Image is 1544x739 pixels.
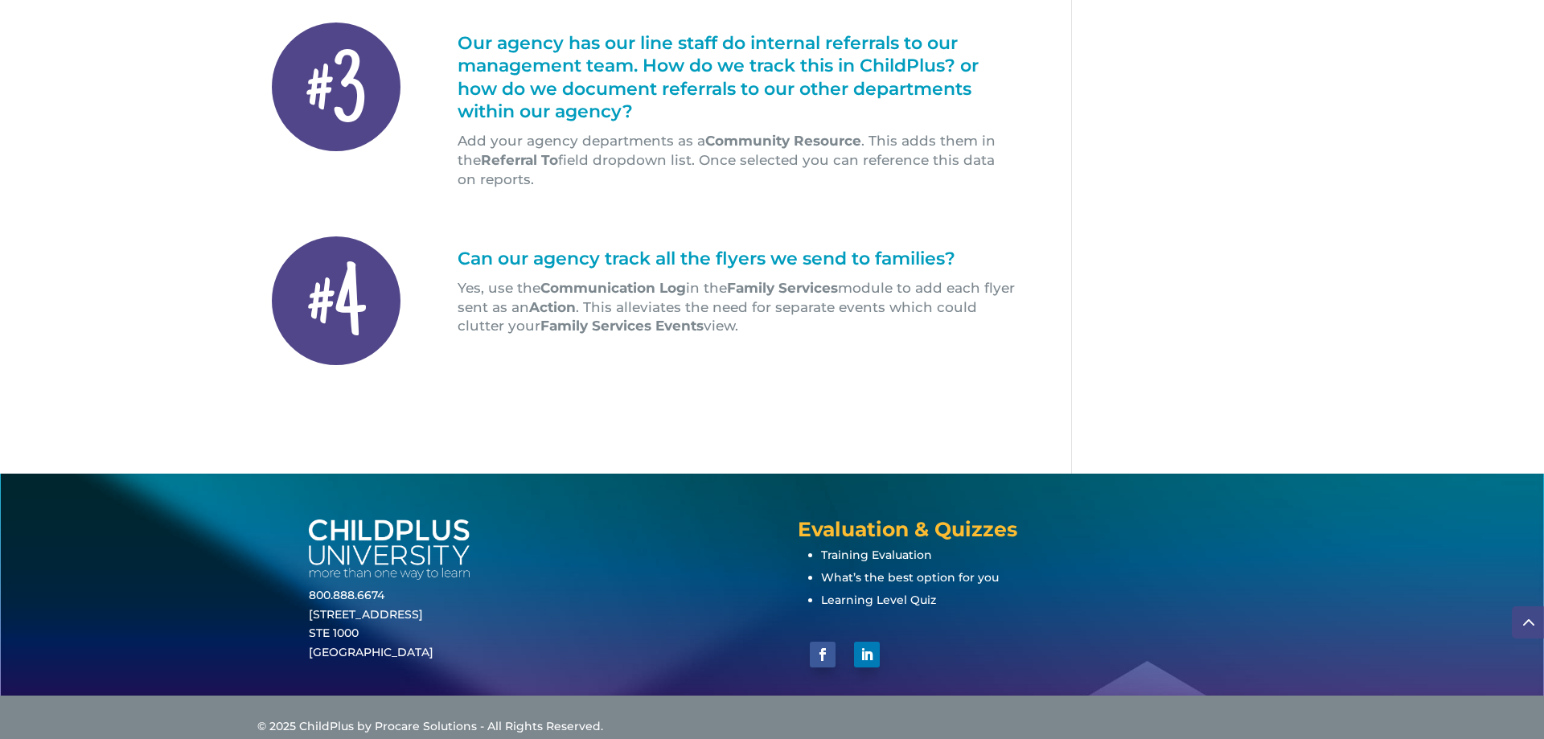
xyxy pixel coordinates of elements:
[458,279,1016,336] p: Yes, use the in the module to add each flyer sent as an . This alleviates the need for separate e...
[821,548,932,562] a: Training Evaluation
[309,607,433,660] a: [STREET_ADDRESS]STE 1000[GEOGRAPHIC_DATA]
[798,519,1235,548] h4: Evaluation & Quizzes
[257,717,1287,737] div: © 2025 ChildPlus by Procare Solutions - All Rights Reserved.
[309,519,470,580] img: white-cpu-wordmark
[458,132,1016,189] p: Add your agency departments as a . This adds them in the field dropdown list. Once selected you c...
[272,23,400,151] div: #3
[854,642,880,667] a: Follow on LinkedIn
[458,248,1016,279] h1: Can our agency track all the flyers we send to families?
[540,318,704,334] strong: Family Services Events
[540,280,686,296] strong: Communication Log
[810,642,836,667] a: Follow on Facebook
[481,152,558,168] strong: Referral To
[821,593,936,607] a: Learning Level Quiz
[727,280,838,296] strong: Family Services
[821,570,999,585] a: What’s the best option for you
[309,588,384,602] a: 800.888.6674
[272,236,400,365] div: #4
[705,133,861,149] strong: Community Resource
[458,32,1016,132] h1: Our agency has our line staff do internal referrals to our management team. How do we track this ...
[529,299,576,315] strong: Action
